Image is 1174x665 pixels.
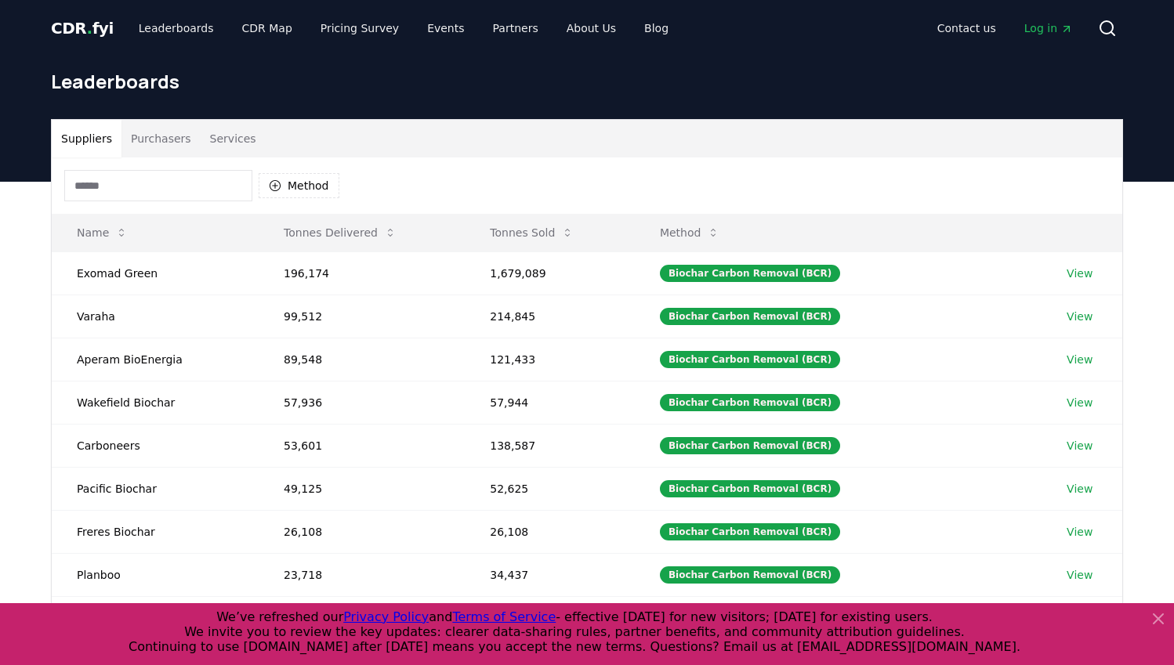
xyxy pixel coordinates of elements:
div: Biochar Carbon Removal (BCR) [660,394,840,411]
td: Freres Biochar [52,510,259,553]
td: 23,718 [259,553,465,596]
td: 89,548 [259,338,465,381]
td: 99,512 [259,295,465,338]
a: View [1067,438,1092,454]
td: 138,587 [465,424,635,467]
div: Biochar Carbon Removal (BCR) [660,437,840,454]
a: Partners [480,14,551,42]
nav: Main [126,14,681,42]
td: 214,845 [465,295,635,338]
td: 23,191 [259,596,465,639]
button: Method [259,173,339,198]
a: Events [415,14,476,42]
button: Tonnes Sold [477,217,586,248]
button: Suppliers [52,120,121,157]
td: 57,944 [465,381,635,424]
button: Method [647,217,733,248]
td: 26,108 [465,510,635,553]
td: 121,433 [465,338,635,381]
td: 36,979 [465,596,635,639]
span: . [87,19,92,38]
td: 196,174 [259,251,465,295]
td: Pacific Biochar [52,467,259,510]
a: View [1067,309,1092,324]
a: CDR.fyi [51,17,114,39]
td: 49,125 [259,467,465,510]
a: Log in [1012,14,1085,42]
a: About Us [554,14,629,42]
td: CarbonCure [52,596,259,639]
td: 1,679,089 [465,251,635,295]
button: Purchasers [121,120,201,157]
button: Name [64,217,140,248]
button: Tonnes Delivered [271,217,409,248]
td: 52,625 [465,467,635,510]
a: Pricing Survey [308,14,411,42]
td: Wakefield Biochar [52,381,259,424]
div: Biochar Carbon Removal (BCR) [660,308,840,325]
div: Biochar Carbon Removal (BCR) [660,566,840,584]
td: Carboneers [52,424,259,467]
td: Aperam BioEnergia [52,338,259,381]
span: CDR fyi [51,19,114,38]
div: Biochar Carbon Removal (BCR) [660,480,840,497]
nav: Main [925,14,1085,42]
td: 57,936 [259,381,465,424]
td: 34,437 [465,553,635,596]
button: Services [201,120,266,157]
a: View [1067,395,1092,410]
td: 53,601 [259,424,465,467]
a: Leaderboards [126,14,226,42]
td: Varaha [52,295,259,338]
h1: Leaderboards [51,69,1123,94]
a: View [1067,352,1092,367]
div: Biochar Carbon Removal (BCR) [660,265,840,282]
div: Biochar Carbon Removal (BCR) [660,351,840,368]
a: View [1067,524,1092,540]
a: Blog [632,14,681,42]
td: Exomad Green [52,251,259,295]
a: View [1067,266,1092,281]
span: Log in [1024,20,1073,36]
a: CDR Map [230,14,305,42]
a: Contact us [925,14,1009,42]
td: Planboo [52,553,259,596]
div: Biochar Carbon Removal (BCR) [660,523,840,540]
a: View [1067,481,1092,497]
td: 26,108 [259,510,465,553]
a: View [1067,567,1092,583]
